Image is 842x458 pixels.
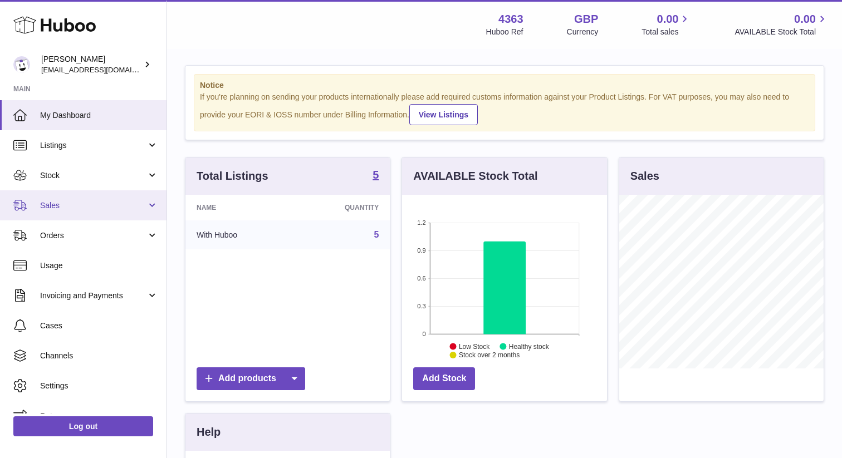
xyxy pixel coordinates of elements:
[735,12,829,37] a: 0.00 AVAILABLE Stock Total
[642,12,691,37] a: 0.00 Total sales
[418,275,426,282] text: 0.6
[40,321,158,331] span: Cases
[41,65,164,74] span: [EMAIL_ADDRESS][DOMAIN_NAME]
[40,200,146,211] span: Sales
[373,169,379,183] a: 5
[409,104,478,125] a: View Listings
[630,169,659,184] h3: Sales
[185,195,293,220] th: Name
[735,27,829,37] span: AVAILABLE Stock Total
[418,219,426,226] text: 1.2
[423,331,426,337] text: 0
[413,169,537,184] h3: AVAILABLE Stock Total
[197,169,268,184] h3: Total Listings
[459,342,490,350] text: Low Stock
[459,351,520,359] text: Stock over 2 months
[40,140,146,151] span: Listings
[13,56,30,73] img: jen.canfor@pendo.io
[413,367,475,390] a: Add Stock
[200,80,809,91] strong: Notice
[574,12,598,27] strong: GBP
[41,54,141,75] div: [PERSON_NAME]
[373,169,379,180] strong: 5
[418,247,426,254] text: 0.9
[486,27,523,37] div: Huboo Ref
[794,12,816,27] span: 0.00
[40,230,146,241] span: Orders
[197,367,305,390] a: Add products
[40,411,158,421] span: Returns
[642,27,691,37] span: Total sales
[40,110,158,121] span: My Dashboard
[509,342,550,350] text: Healthy stock
[185,220,293,249] td: With Huboo
[13,416,153,436] a: Log out
[657,12,679,27] span: 0.00
[40,260,158,271] span: Usage
[567,27,599,37] div: Currency
[418,303,426,309] text: 0.3
[200,92,809,125] div: If you're planning on sending your products internationally please add required customs informati...
[40,170,146,181] span: Stock
[40,351,158,361] span: Channels
[197,425,221,440] h3: Help
[374,230,379,239] a: 5
[293,195,390,220] th: Quantity
[40,290,146,301] span: Invoicing and Payments
[498,12,523,27] strong: 4363
[40,381,158,391] span: Settings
